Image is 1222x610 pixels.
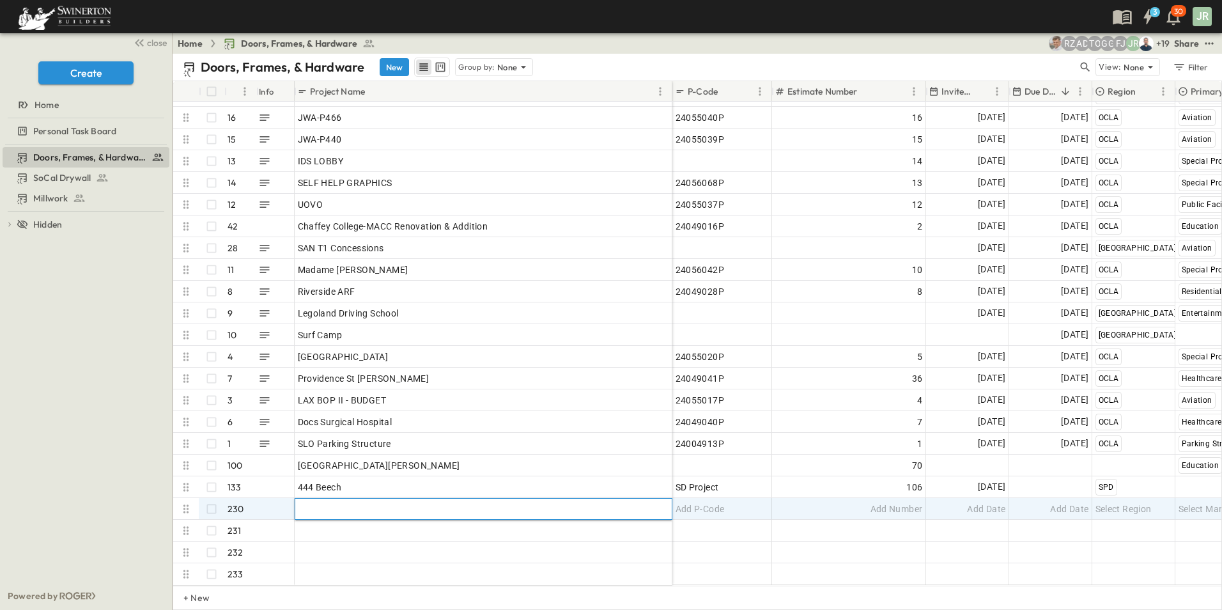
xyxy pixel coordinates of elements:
div: Joshua Russell (joshua.russell@swinerton.com) [1125,36,1141,51]
span: JWA-P440 [298,133,342,146]
span: Aviation [1182,113,1212,122]
div: table view [414,58,450,77]
p: 11 [228,263,234,276]
div: JR [1193,7,1212,26]
span: Hidden [33,218,62,231]
button: kanban view [432,59,448,75]
span: Healthcare [1182,374,1222,383]
p: 14 [228,176,236,189]
button: Sort [229,84,244,98]
span: Add Date [967,503,1005,515]
p: + New [183,591,191,604]
span: [DATE] [978,349,1005,364]
span: SELF HELP GRAPHICS [298,176,392,189]
span: [GEOGRAPHIC_DATA] [1099,309,1177,318]
a: SoCal Drywall [3,169,167,187]
p: Estimate Number [787,85,858,98]
span: Doors, Frames, & Hardware [241,37,357,50]
p: 231 [228,524,242,537]
span: 106 [906,481,922,494]
button: Sort [1058,84,1072,98]
span: 70 [912,459,923,472]
span: SPD [1099,483,1114,492]
p: None [1124,61,1144,74]
p: 9 [228,307,233,320]
span: Surf Camp [298,329,343,341]
span: [DATE] [1061,371,1088,386]
span: [DATE] [1061,393,1088,407]
p: 10 [228,329,236,341]
div: SoCal Drywalltest [3,168,169,188]
p: View: [1099,60,1121,74]
span: [DATE] [978,175,1005,190]
p: + 19 [1156,37,1169,50]
span: SoCal Drywall [33,171,91,184]
p: 13 [228,155,236,168]
p: 16 [228,111,236,124]
span: [DATE] [978,371,1005,386]
span: Legoland Driving School [298,307,399,320]
span: [DATE] [1061,262,1088,277]
button: Filter [1168,58,1212,76]
p: Region [1108,85,1136,98]
span: Providence St [PERSON_NAME] [298,372,429,385]
span: Healthcare [1182,418,1222,426]
span: 24049028P [676,285,725,298]
div: Info [259,74,274,109]
button: Menu [989,84,1005,99]
span: 2 [917,220,922,233]
p: 42 [228,220,238,233]
a: Personal Task Board [3,122,167,140]
span: OCLA [1099,374,1119,383]
p: 1 [228,437,231,450]
span: JWA-P466 [298,111,342,124]
span: [DATE] [1061,219,1088,233]
span: [DATE] [978,197,1005,212]
button: Sort [860,84,874,98]
span: [GEOGRAPHIC_DATA] [1099,331,1177,340]
span: OCLA [1099,157,1119,166]
div: Robert Zeilinger (robert.zeilinger@swinerton.com) [1062,36,1077,51]
span: [DATE] [1061,349,1088,364]
span: 24004913P [676,437,725,450]
span: Add P-Code [676,503,725,515]
span: [DATE] [978,393,1005,407]
p: 3 [228,394,233,407]
span: [GEOGRAPHIC_DATA] [1099,244,1177,253]
span: [DATE] [978,262,1005,277]
p: 6 [228,416,233,428]
button: New [380,58,409,76]
span: close [147,36,167,49]
span: Doors, Frames, & Hardware [33,151,146,164]
p: 100 [228,459,243,472]
button: Sort [975,84,989,98]
span: OCLA [1099,135,1119,144]
span: [DATE] [978,219,1005,233]
span: Chaffey College-MACC Renovation & Addition [298,220,488,233]
div: Share [1174,37,1199,50]
button: Menu [1072,84,1088,99]
span: [DATE] [1061,306,1088,320]
img: Aaron Anderson (aaron.anderson@swinerton.com) [1049,36,1064,51]
span: Aviation [1182,396,1212,405]
img: Brandon Norcutt (brandon.norcutt@swinerton.com) [1138,36,1154,51]
span: 24055039P [676,133,725,146]
span: [DATE] [978,132,1005,146]
a: Doors, Frames, & Hardware [3,148,167,166]
p: Invite Date [941,85,973,98]
span: 13 [912,176,923,189]
span: 24049040P [676,416,725,428]
span: 1 [917,437,922,450]
img: 6c363589ada0b36f064d841b69d3a419a338230e66bb0a533688fa5cc3e9e735.png [15,3,114,30]
button: test [1202,36,1217,51]
a: Home [178,37,203,50]
span: [DATE] [978,240,1005,255]
span: [DATE] [978,436,1005,451]
span: [GEOGRAPHIC_DATA][PERSON_NAME] [298,459,460,472]
span: 24055040P [676,111,725,124]
span: SD Project [676,481,719,494]
p: 8 [228,285,233,298]
span: [DATE] [1061,436,1088,451]
button: Menu [1156,84,1171,99]
button: JR [1191,6,1213,27]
